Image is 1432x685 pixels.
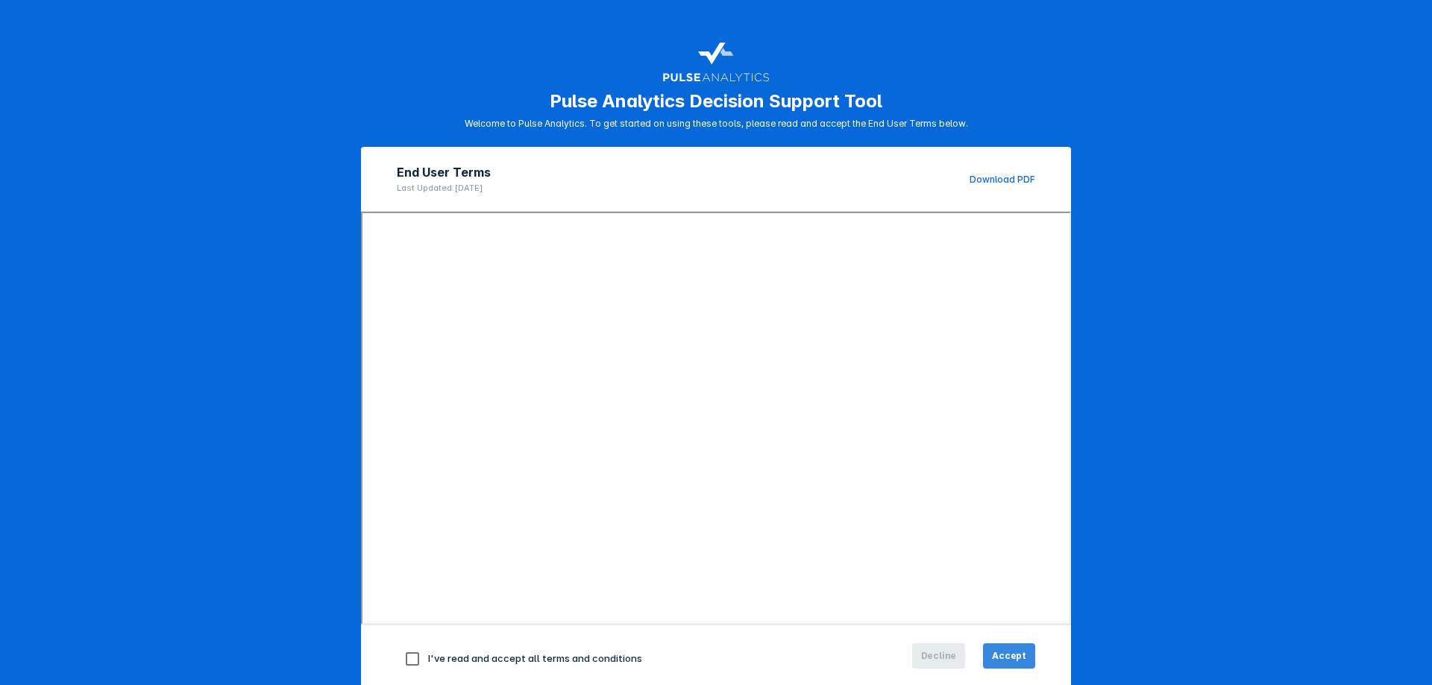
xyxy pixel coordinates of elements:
[912,643,966,669] button: Decline
[550,90,882,112] h1: Pulse Analytics Decision Support Tool
[397,183,491,193] p: Last Updated: [DATE]
[465,118,968,129] p: Welcome to Pulse Analytics. To get started on using these tools, please read and accept the End U...
[397,165,491,180] h2: End User Terms
[921,649,957,663] span: Decline
[428,652,642,664] span: I've read and accept all terms and conditions
[970,174,1035,185] a: Download PDF
[983,643,1035,669] button: Accept
[662,36,770,84] img: pulse-logo-user-terms.svg
[992,649,1026,663] span: Accept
